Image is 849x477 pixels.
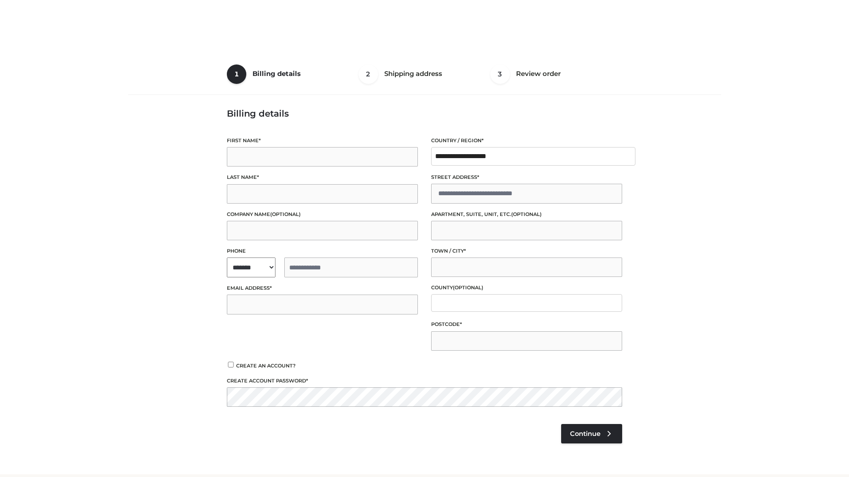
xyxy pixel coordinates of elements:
h3: Billing details [227,108,622,119]
a: Continue [561,424,622,443]
label: Country / Region [431,136,622,145]
label: Apartment, suite, unit, etc. [431,210,622,219]
label: Last name [227,173,418,182]
label: Town / City [431,247,622,255]
label: Email address [227,284,418,292]
span: (optional) [453,284,483,291]
span: Review order [516,69,561,78]
label: Postcode [431,320,622,329]
span: 2 [359,64,378,84]
span: Create an account? [236,363,296,369]
label: Company name [227,210,418,219]
span: 3 [490,64,510,84]
label: Street address [431,173,622,182]
span: 1 [227,64,246,84]
span: Shipping address [384,69,442,78]
span: (optional) [511,211,542,217]
label: First name [227,136,418,145]
label: Phone [227,247,418,255]
span: Billing details [252,69,301,78]
input: Create an account? [227,362,235,367]
label: County [431,284,622,292]
span: Continue [570,430,600,438]
span: (optional) [270,211,301,217]
label: Create account password [227,377,622,385]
